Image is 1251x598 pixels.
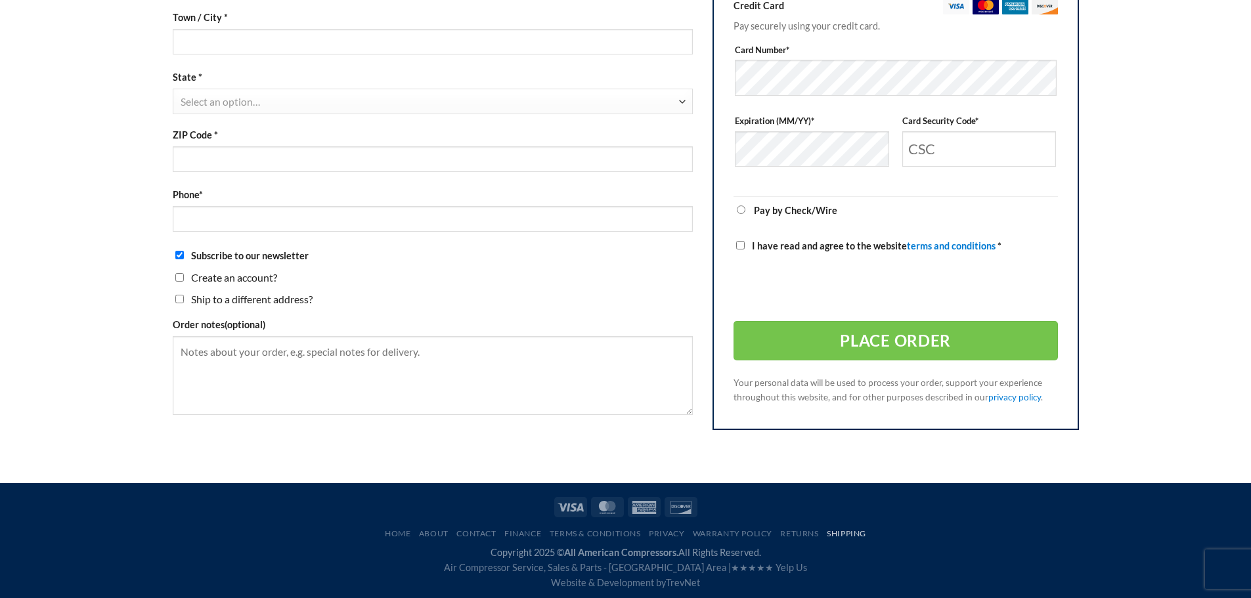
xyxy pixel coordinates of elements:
a: Finance [504,528,541,538]
span: I have read and agree to the website [752,240,996,251]
span: Select an option… [181,96,260,108]
a: Contact [456,528,496,538]
span: Subscribe to our newsletter [191,250,309,261]
label: Card Security Code [902,115,1057,129]
a: TrevNet [666,577,700,588]
div: Copyright 2025 © All Rights Reserved. [173,545,1079,590]
a: Privacy [649,528,684,538]
span: Ship to a different address? [191,293,313,305]
label: State [173,70,693,85]
label: Order notes [173,317,693,332]
input: I have read and agree to the websiteterms and conditions * [736,241,745,249]
label: ZIP Code [173,127,693,142]
fieldset: Payment Info [735,39,1057,186]
a: terms and conditions [907,240,996,251]
a: ★★★★★ Yelp Us [731,562,807,573]
a: About [419,528,449,538]
strong: All American Compressors. [564,547,678,558]
a: Returns [780,528,818,538]
a: Terms & Conditions [550,528,641,538]
span: Create an account? [191,271,277,284]
label: Expiration (MM/YY) [735,115,889,129]
span: (optional) [225,319,265,330]
span: State [173,89,693,114]
button: Place order [734,321,1058,360]
input: Create an account? [175,273,184,282]
a: privacy policy [988,392,1041,402]
a: Home [385,528,410,538]
label: Phone [173,187,693,202]
iframe: reCAPTCHA [734,263,933,314]
input: Subscribe to our newsletter [175,251,184,259]
label: Card Number [735,43,1057,57]
input: CSC [902,131,1057,167]
input: Ship to a different address? [175,295,184,303]
a: Warranty Policy [693,528,772,538]
a: Shipping [827,528,866,538]
span: Air Compressor Service, Sales & Parts - [GEOGRAPHIC_DATA] Area | Website & Development by [444,562,807,588]
label: Town / City [173,10,693,25]
p: Your personal data will be used to process your order, support your experience throughout this we... [734,376,1058,405]
label: Pay by Check/Wire [754,205,837,216]
p: Pay securely using your credit card. [734,18,1058,33]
